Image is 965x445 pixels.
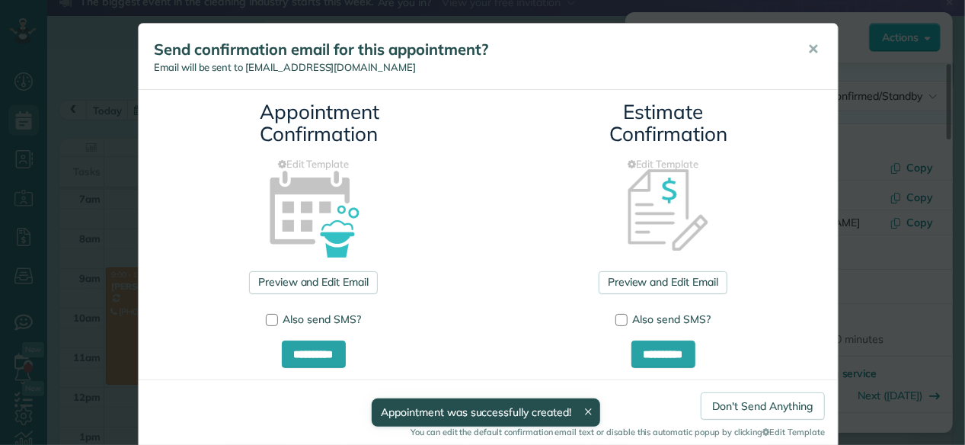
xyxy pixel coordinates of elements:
[701,392,825,420] a: Don't Send Anything
[152,426,825,438] small: You can edit the default confirmation email text or disable this automatic popup by clicking Edit...
[150,157,477,171] a: Edit Template
[599,271,727,294] a: Preview and Edit Email
[249,271,378,294] a: Preview and Edit Email
[595,144,731,280] img: estimate_confirmation_icon-3c49e259c2db8ed30065a87e6729993fdc938512b779838a63ae53021c87626e.png
[610,101,717,145] h3: Estimate Confirmation
[372,399,600,427] div: Appointment was successfully created!
[283,312,362,326] span: Also send SMS?
[245,144,382,280] img: appointment_confirmation_icon-141e34405f88b12ade42628e8c248340957700ab75a12ae832a8710e9b578dc5.png
[633,312,711,326] span: Also send SMS?
[260,101,367,145] h3: Appointment Confirmation
[154,61,416,73] span: Email will be sent to [EMAIL_ADDRESS][DOMAIN_NAME]
[500,157,826,171] a: Edit Template
[807,40,819,58] span: ✕
[154,39,786,60] h5: Send confirmation email for this appointment?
